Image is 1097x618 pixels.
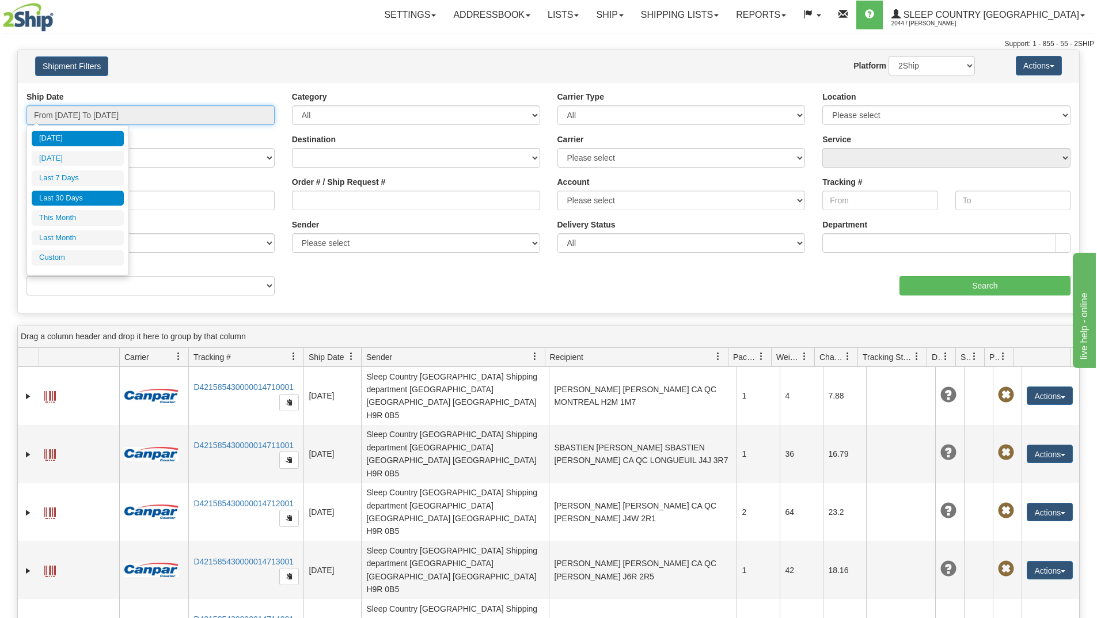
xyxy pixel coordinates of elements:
a: D421585430000014712001 [193,499,294,508]
a: Expand [22,449,34,460]
span: Pickup Not Assigned [998,503,1014,519]
img: 14 - Canpar [124,389,179,403]
td: 18.16 [823,541,866,599]
a: Label [44,444,56,462]
a: Pickup Status filter column settings [993,347,1013,366]
a: Packages filter column settings [751,347,771,366]
li: This Month [32,210,124,226]
li: Last Month [32,230,124,246]
a: Addressbook [445,1,539,29]
span: Charge [819,351,844,363]
img: 14 - Canpar [124,563,179,577]
span: Tracking # [193,351,231,363]
a: Sleep Country [GEOGRAPHIC_DATA] 2044 / [PERSON_NAME] [883,1,1094,29]
label: Order # / Ship Request # [292,176,386,188]
span: Carrier [124,351,149,363]
a: Label [44,502,56,521]
a: D421585430000014711001 [193,441,294,450]
td: 42 [780,541,823,599]
td: 2 [737,483,780,541]
li: Last 30 Days [32,191,124,206]
span: Packages [733,351,757,363]
a: Label [44,386,56,404]
span: Unknown [940,387,956,403]
label: Carrier [557,134,584,145]
button: Actions [1027,561,1073,579]
a: Expand [22,507,34,518]
td: Sleep Country [GEOGRAPHIC_DATA] Shipping department [GEOGRAPHIC_DATA] [GEOGRAPHIC_DATA] [GEOGRAPH... [361,367,549,425]
td: 23.2 [823,483,866,541]
span: Recipient [550,351,583,363]
label: Platform [853,60,886,71]
div: live help - online [9,7,107,21]
td: 1 [737,367,780,425]
a: Carrier filter column settings [169,347,188,366]
a: Recipient filter column settings [708,347,728,366]
label: Destination [292,134,336,145]
span: 2044 / [PERSON_NAME] [891,18,978,29]
button: Copy to clipboard [279,452,299,469]
input: Search [899,276,1071,295]
div: grid grouping header [18,325,1079,348]
td: [DATE] [303,425,361,483]
a: Ship Date filter column settings [341,347,361,366]
button: Actions [1016,56,1062,75]
label: Tracking # [822,176,862,188]
iframe: chat widget [1071,250,1096,367]
label: Location [822,91,856,103]
a: Shipment Issues filter column settings [965,347,984,366]
a: Delivery Status filter column settings [936,347,955,366]
span: Unknown [940,445,956,461]
button: Shipment Filters [35,56,108,76]
label: Department [822,219,867,230]
button: Actions [1027,386,1073,405]
span: Weight [776,351,800,363]
td: Sleep Country [GEOGRAPHIC_DATA] Shipping department [GEOGRAPHIC_DATA] [GEOGRAPHIC_DATA] [GEOGRAPH... [361,483,549,541]
td: 16.79 [823,425,866,483]
td: 64 [780,483,823,541]
li: [DATE] [32,151,124,166]
td: 1 [737,425,780,483]
a: Tracking Status filter column settings [907,347,927,366]
button: Actions [1027,445,1073,463]
input: From [822,191,937,210]
td: [DATE] [303,367,361,425]
a: Settings [375,1,445,29]
li: Custom [32,250,124,266]
span: Pickup Not Assigned [998,387,1014,403]
a: Label [44,560,56,579]
a: Expand [22,565,34,577]
div: Support: 1 - 855 - 55 - 2SHIP [3,39,1094,49]
td: [PERSON_NAME] [PERSON_NAME] CA QC [PERSON_NAME] J4W 2R1 [549,483,737,541]
span: Unknown [940,503,956,519]
img: 14 - Canpar [124,447,179,461]
td: SBASTIEN [PERSON_NAME] SBASTIEN [PERSON_NAME] CA QC LONGUEUIL J4J 3R7 [549,425,737,483]
td: 1 [737,541,780,599]
button: Actions [1027,503,1073,521]
a: D421585430000014710001 [193,382,294,392]
label: Category [292,91,327,103]
button: Copy to clipboard [279,510,299,527]
button: Copy to clipboard [279,394,299,411]
span: Delivery Status [932,351,942,363]
td: [DATE] [303,483,361,541]
td: 36 [780,425,823,483]
td: 7.88 [823,367,866,425]
label: Sender [292,219,319,230]
label: Carrier Type [557,91,604,103]
span: Sleep Country [GEOGRAPHIC_DATA] [901,10,1079,20]
td: Sleep Country [GEOGRAPHIC_DATA] Shipping department [GEOGRAPHIC_DATA] [GEOGRAPHIC_DATA] [GEOGRAPH... [361,541,549,599]
img: 14 - Canpar [124,505,179,519]
li: [DATE] [32,131,124,146]
span: Tracking Status [863,351,913,363]
a: Ship [587,1,632,29]
li: Last 7 Days [32,170,124,186]
a: Charge filter column settings [838,347,857,366]
label: Delivery Status [557,219,616,230]
a: Weight filter column settings [795,347,814,366]
label: Service [822,134,851,145]
label: Ship Date [26,91,64,103]
span: Shipment Issues [961,351,970,363]
label: Account [557,176,590,188]
a: Tracking # filter column settings [284,347,303,366]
